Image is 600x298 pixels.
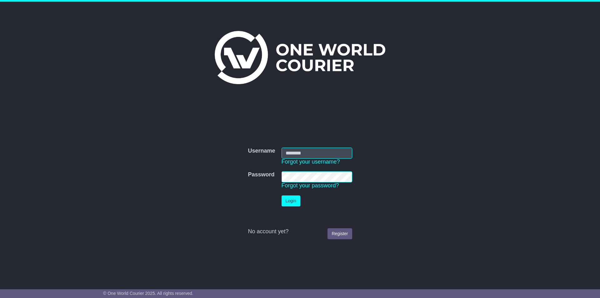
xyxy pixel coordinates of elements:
label: Username [248,148,275,154]
div: No account yet? [248,228,352,235]
a: Register [327,228,352,239]
label: Password [248,171,274,178]
span: © One World Courier 2025. All rights reserved. [103,291,193,296]
img: One World [215,31,385,84]
button: Login [282,195,300,206]
a: Forgot your username? [282,159,340,165]
a: Forgot your password? [282,182,339,189]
